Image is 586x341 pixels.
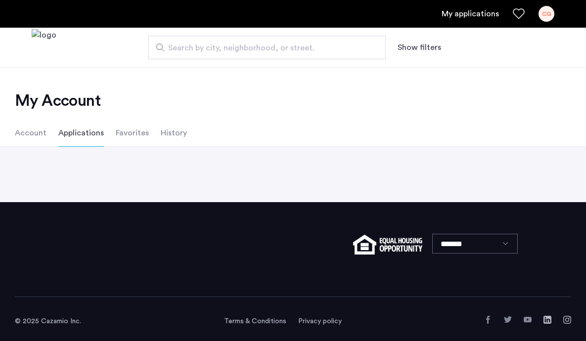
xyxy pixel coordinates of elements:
[58,119,104,147] li: Applications
[32,29,56,66] img: logo
[353,235,422,255] img: equal-housing.png
[15,91,571,111] h2: My Account
[524,316,532,324] a: YouTube
[543,316,551,324] a: LinkedIn
[298,316,342,326] a: Privacy policy
[148,36,386,59] input: Apartment Search
[15,318,81,325] span: © 2025 Cazamio Inc.
[168,42,358,54] span: Search by city, neighborhood, or street.
[563,316,571,324] a: Instagram
[116,119,149,147] li: Favorites
[442,8,499,20] a: My application
[398,42,441,53] button: Show or hide filters
[513,8,525,20] a: Favorites
[224,316,286,326] a: Terms and conditions
[15,119,46,147] li: Account
[504,316,512,324] a: Twitter
[432,234,518,254] select: Language select
[539,6,554,22] div: CG
[161,119,187,147] li: History
[484,316,492,324] a: Facebook
[32,29,56,66] a: Cazamio logo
